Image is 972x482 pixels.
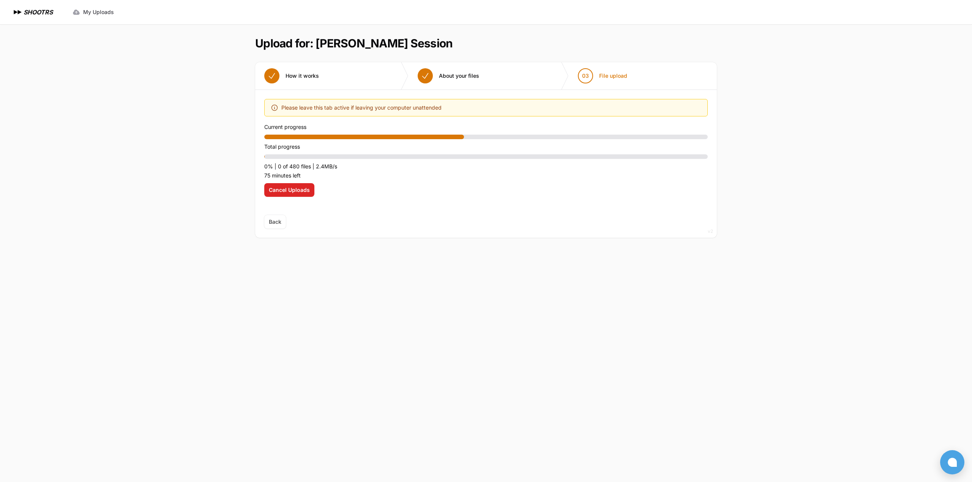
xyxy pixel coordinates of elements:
[264,162,708,171] p: 0% | 0 of 480 files | 2.4MB/s
[12,8,24,17] img: SHOOTRS
[264,122,708,132] p: Current progress
[255,36,453,50] h1: Upload for: [PERSON_NAME] Session
[264,183,314,197] button: Cancel Uploads
[940,450,964,474] button: Open chat window
[708,227,713,236] div: v2
[264,171,708,180] p: 75 minutes left
[269,186,310,194] span: Cancel Uploads
[255,62,328,89] button: How it works
[264,142,708,151] p: Total progress
[569,62,636,89] button: 03 File upload
[12,8,53,17] a: SHOOTRS SHOOTRS
[409,62,488,89] button: About your files
[286,72,319,80] span: How it works
[439,72,479,80] span: About your files
[582,72,589,80] span: 03
[281,103,442,112] span: Please leave this tab active if leaving your computer unattended
[599,72,627,80] span: File upload
[83,8,114,16] span: My Uploads
[68,5,118,19] a: My Uploads
[24,8,53,17] h1: SHOOTRS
